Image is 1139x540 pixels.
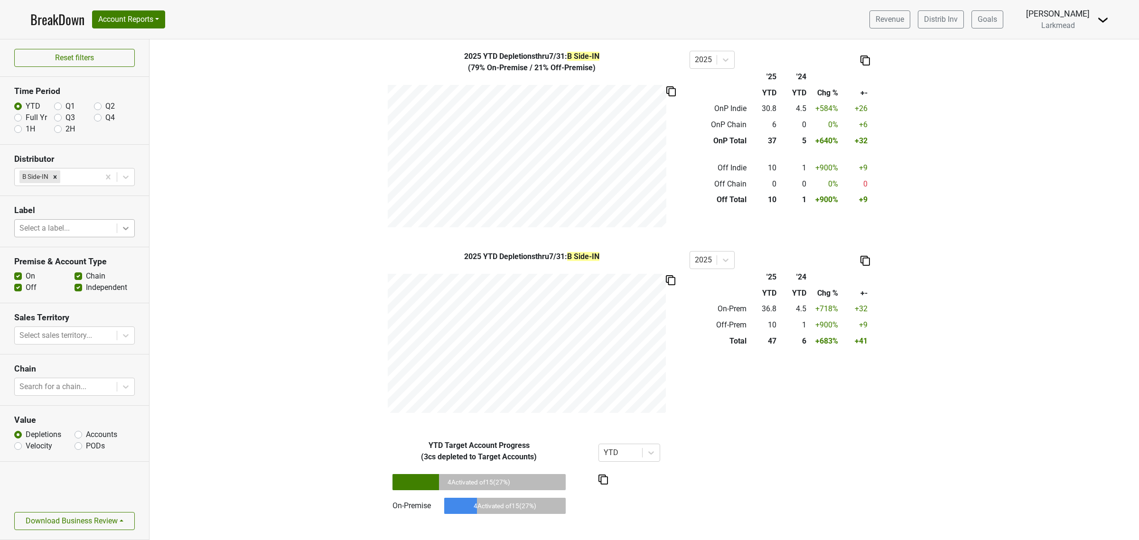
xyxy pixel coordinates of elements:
label: Full Yr [26,112,47,123]
div: ( 79% On-Premise / 21% Off-Premise ) [381,62,682,74]
td: OnP Chain [690,117,749,133]
td: 0 [779,176,809,192]
h3: Value [14,415,135,425]
td: +9 [840,192,870,208]
td: 0 [749,176,779,192]
td: 0 % [809,176,840,192]
button: Reset filters [14,49,135,67]
th: YTD [779,285,809,301]
img: Copy to clipboard [666,86,676,96]
td: 5 [779,133,809,149]
img: Copy to clipboard [860,256,870,266]
td: 4.5 [779,301,809,317]
td: 1 [779,160,809,176]
th: +- [840,85,870,101]
td: +26 [840,101,870,117]
td: OnP Indie [690,101,749,117]
td: 1 [779,317,809,333]
th: Chg % [809,85,840,101]
td: On-Prem [690,301,749,317]
span: B Side-IN [567,52,599,61]
label: Q2 [105,101,115,112]
td: +584 % [809,101,840,117]
div: Target Account Progress [381,440,577,463]
span: 2025 [464,252,483,261]
label: 2H [65,123,75,135]
td: Off-Prem [690,317,749,333]
div: ( 3 cs depleted to Target Accounts) [381,451,577,463]
th: '25 [749,69,779,85]
td: +41 [840,333,869,349]
label: Q4 [105,112,115,123]
h3: Label [14,205,135,215]
th: '24 [779,269,809,285]
label: Off [26,282,37,293]
div: B Side-IN [19,170,50,183]
td: +6 [840,117,870,133]
td: +32 [840,133,870,149]
label: PODs [86,440,105,452]
td: +683 % [808,333,840,349]
td: +900 % [809,160,840,176]
label: Chain [86,270,105,282]
td: +32 [840,301,869,317]
td: 1 [779,192,809,208]
th: YTD [779,85,809,101]
td: +900 % [808,317,840,333]
a: Distrib Inv [918,10,964,28]
th: +- [840,285,869,301]
div: [PERSON_NAME] [1026,8,1090,20]
span: YTD [429,441,443,450]
a: BreakDown [30,9,84,29]
button: Account Reports [92,10,165,28]
img: Copy to clipboard [598,475,608,484]
span: 2025 [464,52,483,61]
td: 36.8 [749,301,779,317]
th: YTD [749,85,779,101]
a: Goals [971,10,1003,28]
label: Depletions [26,429,61,440]
td: +9 [840,317,869,333]
h3: Time Period [14,86,135,96]
th: YTD [749,285,779,301]
div: 4 Activated of 15 ( 27 %) [444,498,566,514]
th: Chg % [808,285,840,301]
label: YTD [26,101,40,112]
img: Dropdown Menu [1097,14,1109,26]
img: Copy to clipboard [666,275,675,285]
img: Copy to clipboard [860,56,870,65]
h3: Distributor [14,154,135,164]
div: YTD Depletions thru 7/31 : [381,51,682,62]
div: 4 Activated of 15 ( 27 %) [392,474,566,490]
label: Q3 [65,112,75,123]
label: 1H [26,123,35,135]
div: Remove B Side-IN [50,170,60,183]
h3: Sales Territory [14,313,135,323]
td: 6 [749,117,779,133]
td: +9 [840,160,870,176]
a: Revenue [869,10,910,28]
th: '25 [749,269,779,285]
td: +900 % [809,192,840,208]
td: Off Chain [690,176,749,192]
td: OnP Total [690,133,749,149]
label: Accounts [86,429,117,440]
div: On-Premise [392,500,431,512]
td: 0 [840,176,870,192]
td: 6 [779,333,809,349]
td: Off Indie [690,160,749,176]
td: 0 % [809,117,840,133]
label: Q1 [65,101,75,112]
td: 10 [749,192,779,208]
td: Off Total [690,192,749,208]
td: 30.8 [749,101,779,117]
span: B Side-IN [567,252,599,261]
td: 37 [749,133,779,149]
td: +640 % [809,133,840,149]
button: Download Business Review [14,512,135,530]
td: 4.5 [779,101,809,117]
td: 10 [749,160,779,176]
td: 10 [749,317,779,333]
label: Independent [86,282,127,293]
h3: Chain [14,364,135,374]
